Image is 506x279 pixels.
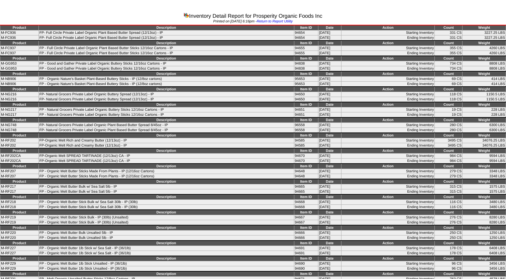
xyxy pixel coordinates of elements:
[318,77,341,82] td: [DATE]
[341,236,435,241] td: Ending Inventory
[318,82,341,87] td: [DATE]
[435,117,463,123] td: Count
[0,82,39,87] td: M-NB906
[435,92,463,97] td: 118 CS
[435,25,463,30] td: Count
[38,189,294,195] td: FP - Organic Melt Butter Bulk w/ Sea Salt 5lb - IP
[294,164,318,169] td: Item ID
[38,112,294,118] td: FP - Natural Grocers Private Label Organic Buttery Sticks 12/16oz Cartons - IP
[318,164,341,169] td: Date
[463,82,506,87] td: 414 LBS
[341,225,435,230] td: Action
[0,184,39,189] td: M-RF217
[294,133,318,138] td: Item ID
[0,205,39,210] td: M-RF218
[435,71,463,77] td: Count
[318,230,341,236] td: [DATE]
[38,30,294,35] td: FP- Full Circle Private Label Organic Plant Based Butter Spread (12/13oz) - IP
[341,117,435,123] td: Action
[38,138,294,143] td: FP-Organic Melt Rich and Creamy Butter (12/13oz) - IP
[318,66,341,72] td: [DATE]
[435,30,463,35] td: 331 CS
[294,61,318,66] td: 94838
[0,61,39,66] td: M-GG953
[435,148,463,154] td: Count
[435,210,463,215] td: Count
[341,35,435,41] td: Ending Inventory
[294,107,318,112] td: 94651
[318,143,341,149] td: [DATE]
[0,200,39,205] td: M-RF218
[38,56,294,61] td: Description
[38,61,294,66] td: FP - Good and Gather Private Label Organic Buttery Sticks 12/16oz Cartons - IP
[294,117,318,123] td: Item ID
[435,179,463,184] td: Count
[294,138,318,143] td: 94585
[341,92,435,97] td: Starting Inventory
[435,128,463,133] td: 280 CS
[294,236,318,241] td: 94666
[435,174,463,179] td: 279 CS
[341,123,435,128] td: Starting Inventory
[294,159,318,164] td: 94670
[294,87,318,92] td: Item ID
[38,230,294,236] td: FP - Organic Melt Butter Bulk Unsalted 5lb - IP
[38,92,294,97] td: FP- Natural Grocers Private Label Organic Buttery Spread (12/13oz) - IP
[294,40,318,46] td: Item ID
[341,174,435,179] td: Ending Inventory
[38,205,294,210] td: FP - Organic Melt Butter Stick Bulk w/ Sea Salt 30lb - IP (30lb)
[341,51,435,56] td: Ending Inventory
[318,40,341,46] td: Date
[38,102,294,107] td: Description
[341,189,435,195] td: Ending Inventory
[294,200,318,205] td: 94668
[463,205,506,210] td: 3480 LBS
[0,46,39,51] td: M-FC937
[0,174,39,179] td: M-RF207
[435,61,463,66] td: 734 CS
[318,123,341,128] td: [DATE]
[38,220,294,225] td: FP - Organic Melt Butter Stick Bulk - IP (30lb) (Unsalted)
[435,82,463,87] td: 69 CS
[341,102,435,107] td: Action
[294,143,318,149] td: 94585
[38,215,294,220] td: FP - Organic Melt Butter Stick Bulk - IP (30lb) (Unsalted)
[38,184,294,189] td: FP - Organic Melt Butter Bulk w/ Sea Salt 5lb - IP
[0,215,39,220] td: M-RF219
[463,138,506,143] td: 34076.25 LBS
[318,241,341,246] td: Date
[38,82,294,87] td: FP - Organic Nature's Basket Plant-Based Buttery Sticks - IP (12/8oz cartons)
[318,25,341,30] td: Date
[318,117,341,123] td: Date
[38,159,294,164] td: FP-Organic Melt SPREAD TARTINADE (12/13oz) CA - IP
[0,179,39,184] td: Product
[435,159,463,164] td: 984 CS
[294,71,318,77] td: Item ID
[0,236,39,241] td: M-RF220
[435,35,463,41] td: 331 CS
[341,220,435,225] td: Ending Inventory
[435,40,463,46] td: Count
[38,40,294,46] td: Description
[341,230,435,236] td: Starting Inventory
[0,143,39,149] td: M-RF202
[0,56,39,61] td: Product
[294,225,318,230] td: Item ID
[435,87,463,92] td: Count
[341,215,435,220] td: Starting Inventory
[38,107,294,112] td: FP - Natural Grocers Private Label Organic Buttery Sticks 12/16oz Cartons - IP
[341,61,435,66] td: Starting Inventory
[318,225,341,230] td: Date
[294,97,318,102] td: 94650
[294,25,318,30] td: Item ID
[341,40,435,46] td: Action
[341,107,435,112] td: Starting Inventory
[435,215,463,220] td: 276 CS
[38,51,294,56] td: FP - Full Circle Private Label Organic Plant Based Butter Sticks 12/16oz Cartons - IP
[318,205,341,210] td: [DATE]
[341,210,435,215] td: Action
[0,112,39,118] td: M-NG217
[0,154,39,159] td: M-RF202CA
[294,205,318,210] td: 94668
[463,159,506,164] td: 9594 LBS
